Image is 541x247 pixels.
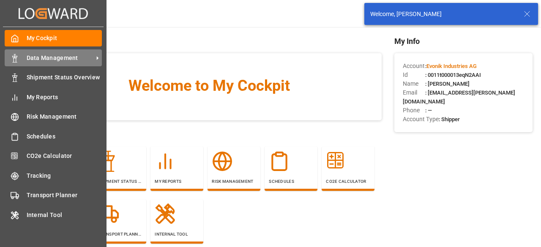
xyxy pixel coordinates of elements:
span: My Cockpit [27,34,102,43]
a: Internal Tool [5,206,102,223]
p: My Reports [155,178,199,185]
span: Account [403,62,425,71]
span: Email [403,88,425,97]
span: Shipment Status Overview [27,73,102,82]
span: : [PERSON_NAME] [425,81,470,87]
span: Welcome to My Cockpit [53,74,365,97]
a: Risk Management [5,109,102,125]
p: Transport Planner [98,231,142,237]
span: Schedules [27,132,102,141]
span: Phone [403,106,425,115]
span: : — [425,107,432,114]
a: Shipment Status Overview [5,69,102,86]
a: My Cockpit [5,30,102,46]
p: Schedules [269,178,313,185]
span: : [425,63,477,69]
span: Data Management [27,54,93,62]
span: : Shipper [439,116,460,122]
span: Id [403,71,425,79]
a: CO2e Calculator [5,148,102,164]
p: Internal Tool [155,231,199,237]
p: Risk Management [212,178,256,185]
span: Evonik Industries AG [426,63,477,69]
span: My Info [394,35,533,47]
span: Navigation [36,129,382,140]
a: My Reports [5,89,102,105]
p: CO2e Calculator [326,178,370,185]
span: : 0011t000013eqN2AAI [425,72,481,78]
p: Shipment Status Overview [98,178,142,185]
span: CO2e Calculator [27,152,102,160]
span: Name [403,79,425,88]
span: My Reports [27,93,102,102]
span: Tracking [27,171,102,180]
span: Transport Planner [27,191,102,200]
span: Risk Management [27,112,102,121]
a: Schedules [5,128,102,144]
a: Tracking [5,167,102,184]
span: Internal Tool [27,211,102,220]
span: Account Type [403,115,439,124]
div: Welcome, [PERSON_NAME] [370,10,516,19]
a: Transport Planner [5,187,102,204]
span: : [EMAIL_ADDRESS][PERSON_NAME][DOMAIN_NAME] [403,90,515,105]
